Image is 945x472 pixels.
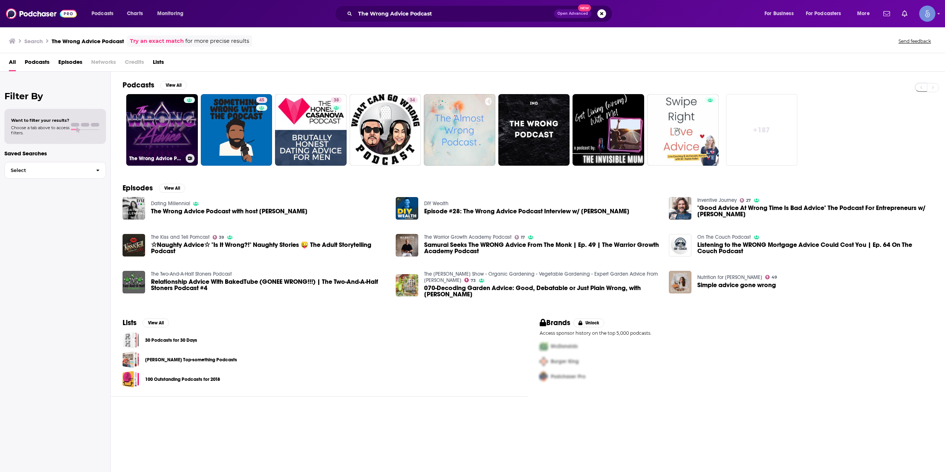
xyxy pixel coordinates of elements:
span: Monitoring [157,8,183,19]
h2: Brands [540,318,570,327]
a: 100 Outstanding Podcasts for 2018 [145,375,220,383]
button: Select [4,162,106,179]
input: Search podcasts, credits, & more... [355,8,554,20]
span: Charts [127,8,143,19]
a: Relationship Advice With BakedTube (GONEE WRONG!!!) | The Two-And-A-Half Stoners Podcast #4 [123,271,145,293]
a: Episode #28: The Wrong Advice Podcast Interview w/ John Picciuto [424,208,629,214]
a: Episodes [58,56,82,71]
span: "Good Advice At Wrong Time Is Bad Advice" The Podcast For Entrepreneurs w/ [PERSON_NAME] [697,205,933,217]
a: Listening to the WRONG Mortgage Advice Could Cost You | Ep. 64 On The Couch Podcast [669,234,691,256]
a: 100 Outstanding Podcasts for 2018 [123,371,139,387]
img: 070-Decoding Garden Advice: Good, Debatable or Just Plain Wrong, with Jeff Gillman [396,274,418,297]
a: EpisodesView All [123,183,185,193]
img: Podchaser - Follow, Share and Rate Podcasts [6,7,77,21]
h2: Lists [123,318,137,327]
button: Send feedback [896,38,933,44]
span: 73 [471,279,476,282]
a: Nutrition for Littles [697,274,762,280]
button: View All [160,81,187,90]
button: open menu [86,8,123,20]
a: 34 [350,94,421,166]
a: Simple advice gone wrong [697,282,776,288]
span: 070-Decoding Garden Advice: Good, Debatable or Just Plain Wrong, with [PERSON_NAME] [424,285,660,297]
a: Ryan's Top-something Podcasts [123,351,139,368]
span: 34 [410,97,415,104]
button: View All [142,318,169,327]
h2: Podcasts [123,80,154,90]
span: 39 [219,236,224,239]
a: Show notifications dropdown [880,7,893,20]
span: Podcasts [25,56,49,71]
span: New [578,4,591,11]
a: The Warrior Growth Academy Podcast [424,234,512,240]
a: Inventive Journey [697,197,737,203]
span: for more precise results [185,37,249,45]
span: 27 [746,199,751,202]
a: Listening to the WRONG Mortgage Advice Could Cost You | Ep. 64 On The Couch Podcast [697,242,933,254]
span: Choose a tab above to access filters. [11,125,69,135]
a: "Good Advice At Wrong Time Is Bad Advice" The Podcast For Entrepreneurs w/ Wayne Mullins [669,197,691,220]
a: The Wrong Advice Podcast with host John Picciuto [151,208,307,214]
a: Show notifications dropdown [899,7,910,20]
span: Open Advanced [557,12,588,15]
span: 49 [772,276,777,279]
span: 45 [259,97,264,104]
a: 27 [740,198,751,203]
button: open menu [852,8,879,20]
img: ☆Naughty Advice☆ "Is It Wrong?!" Naughty Stories 😜 The Adult Storytelling Podcast [123,234,145,256]
a: Charts [122,8,147,20]
img: User Profile [919,6,935,22]
a: PodcastsView All [123,80,187,90]
h3: Search [24,38,43,45]
a: 38 [331,97,342,103]
a: ☆Naughty Advice☆ "Is It Wrong?!" Naughty Stories 😜 The Adult Storytelling Podcast [151,242,387,254]
a: "Good Advice At Wrong Time Is Bad Advice" The Podcast For Entrepreneurs w/ Wayne Mullins [697,205,933,217]
button: open menu [152,8,193,20]
span: 38 [334,97,339,104]
a: 30 Podcasts for 30 Days [123,332,139,348]
a: All [9,56,16,71]
button: open menu [759,8,803,20]
h2: Filter By [4,91,106,101]
img: Simple advice gone wrong [669,271,691,293]
h2: Episodes [123,183,153,193]
a: 39 [213,235,224,240]
span: Episode #28: The Wrong Advice Podcast Interview w/ [PERSON_NAME] [424,208,629,214]
h3: The Wrong Advice Podcast [129,155,183,162]
a: 38 [275,94,347,166]
a: 34 [407,97,418,103]
a: DIY Wealth [424,200,449,207]
button: Show profile menu [919,6,935,22]
button: Unlock [573,318,605,327]
a: 49 [765,275,777,279]
a: 45 [201,94,272,166]
span: Credits [125,56,144,71]
span: Select [5,168,90,173]
a: 45 [256,97,267,103]
span: Networks [91,56,116,71]
p: Access sponsor history on the top 5,000 podcasts. [540,330,933,336]
span: 17 [521,236,525,239]
span: More [857,8,870,19]
span: The Wrong Advice Podcast with host [PERSON_NAME] [151,208,307,214]
a: 070-Decoding Garden Advice: Good, Debatable or Just Plain Wrong, with Jeff Gillman [424,285,660,297]
button: open menu [801,8,852,20]
a: 30 Podcasts for 30 Days [145,336,197,344]
a: Samurai Seeks The WRONG Advice From The Monk | Ep. 49 | The Warrior Growth Academy Podcast [424,242,660,254]
img: The Wrong Advice Podcast with host John Picciuto [123,197,145,220]
img: Samurai Seeks The WRONG Advice From The Monk | Ep. 49 | The Warrior Growth Academy Podcast [396,234,418,256]
div: Search podcasts, credits, & more... [342,5,619,22]
a: The Kiss and Tell Porncast [151,234,210,240]
a: On The Couch Podcast [697,234,751,240]
span: For Business [764,8,794,19]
